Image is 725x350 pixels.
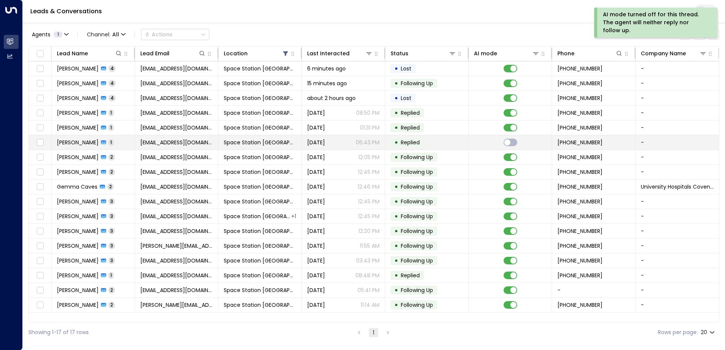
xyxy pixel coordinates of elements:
span: Bernadette Denison [57,124,99,131]
span: Space Station Solihull [224,198,296,205]
span: iamtom_thatisme@hotmail.com [140,227,213,235]
span: Gemma Caves [57,183,97,191]
span: 2 [107,183,114,190]
div: • [394,225,398,237]
div: Company Name [641,49,707,58]
span: Sep 01, 2025 [307,227,325,235]
span: Following Up [401,80,433,87]
td: - [636,298,719,312]
td: - [636,165,719,179]
span: +447519582319 [557,139,603,146]
span: 6 minutes ago [307,65,346,72]
span: Sep 03, 2025 [307,139,325,146]
span: +447904584146 [557,94,603,102]
span: Yesterday [307,109,325,117]
div: Showing 1-17 of 17 rows [28,328,89,336]
td: - [636,283,719,297]
span: Replied [401,272,420,279]
p: 11:14 AM [361,301,380,309]
span: Toggle select row [35,300,45,310]
span: Following Up [401,242,433,250]
span: Replied [401,139,420,146]
span: Space Station Solihull [224,94,296,102]
div: • [394,195,398,208]
span: pmf2111@gmail.com [140,212,213,220]
span: +447521084166 [557,80,603,87]
span: Space Station Solihull [224,168,296,176]
td: - [636,239,719,253]
span: +447877850831 [557,183,603,191]
div: Lead Email [140,49,206,58]
span: Toggle select row [35,271,45,280]
span: 2 [108,302,115,308]
p: 08:48 PM [355,272,380,279]
span: Space Station Solihull [224,242,296,250]
span: Aug 31, 2025 [307,257,325,264]
div: AI mode [474,49,540,58]
p: 12:45 PM [358,198,380,205]
div: Last Interacted [307,49,350,58]
p: 12:05 PM [358,153,380,161]
span: Following Up [401,257,433,264]
span: 3 [108,198,115,205]
button: page 1 [369,328,378,337]
span: Space Station Solihull [224,65,296,72]
span: Space Station Solihull [224,109,296,117]
div: 20 [701,327,716,338]
div: Company Name [641,49,686,58]
span: Toggle select row [35,153,45,162]
span: Sep 03, 2025 [307,153,325,161]
span: All [112,31,119,37]
span: Following Up [401,153,433,161]
span: 1 [108,272,114,278]
div: AI mode [474,49,497,58]
div: Status [391,49,456,58]
span: Claire Sumpter [57,153,99,161]
div: Location [224,49,289,58]
span: Replied [401,109,420,117]
span: +447484639142 [557,212,603,220]
span: Karen Cattell [57,139,99,146]
div: • [394,136,398,149]
span: Sep 01, 2025 [307,183,325,191]
td: - [552,283,636,297]
span: Toggle select row [35,167,45,177]
p: 12:20 PM [358,227,380,235]
span: lol.yebiga@googlemail.com [140,198,213,205]
a: Leads & Conversations [30,7,102,16]
div: Phone [557,49,623,58]
span: Carltaur@gmail.com [140,286,213,294]
td: - [636,76,719,91]
div: • [394,106,398,119]
span: Yesterday [307,124,325,131]
button: Channel:All [84,29,129,40]
span: Space Station Solihull [224,139,296,146]
span: Following Up [401,168,433,176]
span: Toggle select row [35,212,45,221]
td: - [636,268,719,283]
span: Sep 01, 2025 [307,198,325,205]
span: 1 [108,109,114,116]
span: karenb.byrne1@gmail.com [140,139,213,146]
span: Space Station Solihull [224,227,296,235]
span: +447791380990 [557,272,603,279]
div: Actions [144,31,173,38]
span: Fatima Barbarawi [57,94,99,102]
span: +447508293224 [557,227,603,235]
div: • [394,121,398,134]
span: Space Station Solihull [224,286,296,294]
div: • [394,166,398,178]
td: - [636,120,719,135]
td: - [636,91,719,105]
div: • [394,77,398,90]
span: Following Up [401,183,433,191]
p: 12:46 PM [358,183,380,191]
span: Aug 30, 2025 [307,272,325,279]
span: Thomas McAndrew [57,227,99,235]
span: Toggle select row [35,94,45,103]
span: University Hospitals Coventry & Warwickshire NHS Trust [641,183,714,191]
label: Rows per page: [658,328,698,336]
span: +447979758842 [557,124,603,131]
span: gemma.caves@uhcw.nhs.uk [140,183,213,191]
span: robodar@aol.com [140,272,213,279]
